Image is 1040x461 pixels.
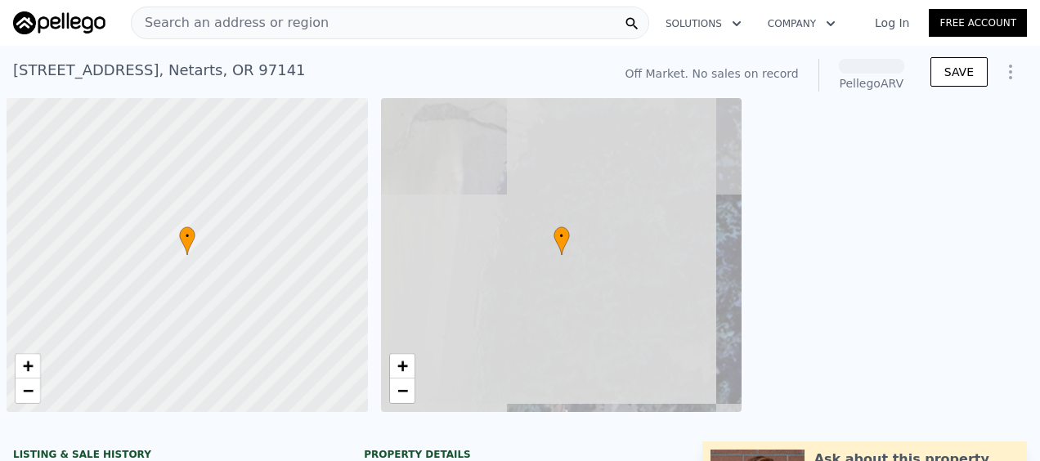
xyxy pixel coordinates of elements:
[554,226,570,255] div: •
[23,356,34,376] span: +
[16,354,40,378] a: Zoom in
[930,57,988,87] button: SAVE
[652,9,755,38] button: Solutions
[397,380,407,401] span: −
[13,59,306,82] div: [STREET_ADDRESS] , Netarts , OR 97141
[13,11,105,34] img: Pellego
[179,226,195,255] div: •
[132,13,329,33] span: Search an address or region
[179,229,195,244] span: •
[625,65,798,82] div: Off Market. No sales on record
[855,15,929,31] a: Log In
[554,229,570,244] span: •
[23,380,34,401] span: −
[839,75,904,92] div: Pellego ARV
[16,378,40,403] a: Zoom out
[994,56,1027,88] button: Show Options
[929,9,1027,37] a: Free Account
[755,9,849,38] button: Company
[397,356,407,376] span: +
[364,448,675,461] div: Property details
[390,354,415,378] a: Zoom in
[390,378,415,403] a: Zoom out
